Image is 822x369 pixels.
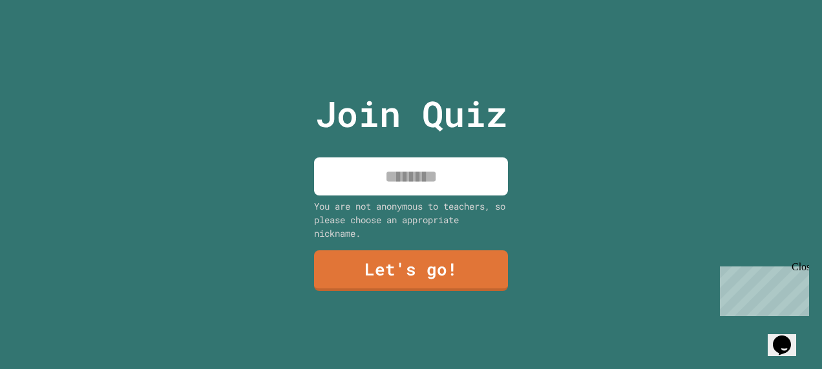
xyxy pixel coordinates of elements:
[314,250,508,291] a: Let's go!
[768,317,809,356] iframe: chat widget
[5,5,89,82] div: Chat with us now!Close
[315,87,507,141] p: Join Quiz
[314,199,508,240] div: You are not anonymous to teachers, so please choose an appropriate nickname.
[715,261,809,316] iframe: chat widget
